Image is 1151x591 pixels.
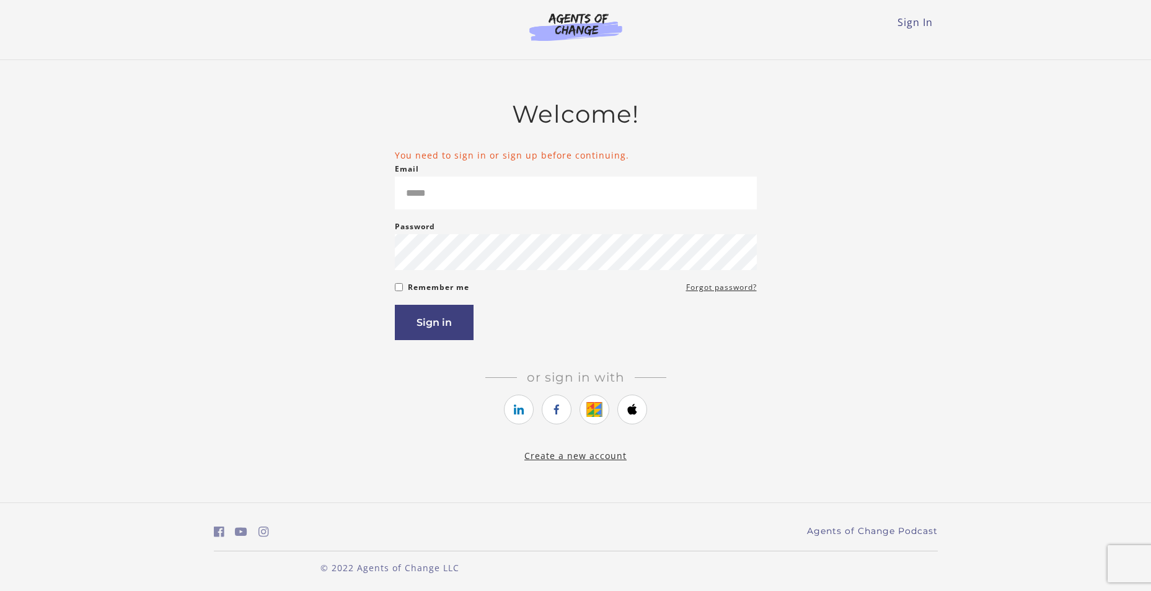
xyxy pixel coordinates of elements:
[517,370,635,385] span: Or sign in with
[395,219,435,234] label: Password
[214,526,224,538] i: https://www.facebook.com/groups/aswbtestprep (Open in a new window)
[235,523,247,541] a: https://www.youtube.com/c/AgentsofChangeTestPrepbyMeaganMitchell (Open in a new window)
[235,526,247,538] i: https://www.youtube.com/c/AgentsofChangeTestPrepbyMeaganMitchell (Open in a new window)
[395,100,757,129] h2: Welcome!
[807,525,938,538] a: Agents of Change Podcast
[214,561,566,574] p: © 2022 Agents of Change LLC
[897,15,933,29] a: Sign In
[686,280,757,295] a: Forgot password?
[395,149,757,162] li: You need to sign in or sign up before continuing.
[408,280,469,295] label: Remember me
[542,395,571,424] a: https://courses.thinkific.com/users/auth/facebook?ss%5Breferral%5D=&ss%5Buser_return_to%5D=%2Fenr...
[617,395,647,424] a: https://courses.thinkific.com/users/auth/apple?ss%5Breferral%5D=&ss%5Buser_return_to%5D=%2Fenroll...
[516,12,635,41] img: Agents of Change Logo
[214,523,224,541] a: https://www.facebook.com/groups/aswbtestprep (Open in a new window)
[395,305,474,340] button: Sign in
[580,395,609,424] a: https://courses.thinkific.com/users/auth/google?ss%5Breferral%5D=&ss%5Buser_return_to%5D=%2Fenrol...
[258,526,269,538] i: https://www.instagram.com/agentsofchangeprep/ (Open in a new window)
[395,162,419,177] label: Email
[524,450,627,462] a: Create a new account
[504,395,534,424] a: https://courses.thinkific.com/users/auth/linkedin?ss%5Breferral%5D=&ss%5Buser_return_to%5D=%2Fenr...
[258,523,269,541] a: https://www.instagram.com/agentsofchangeprep/ (Open in a new window)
